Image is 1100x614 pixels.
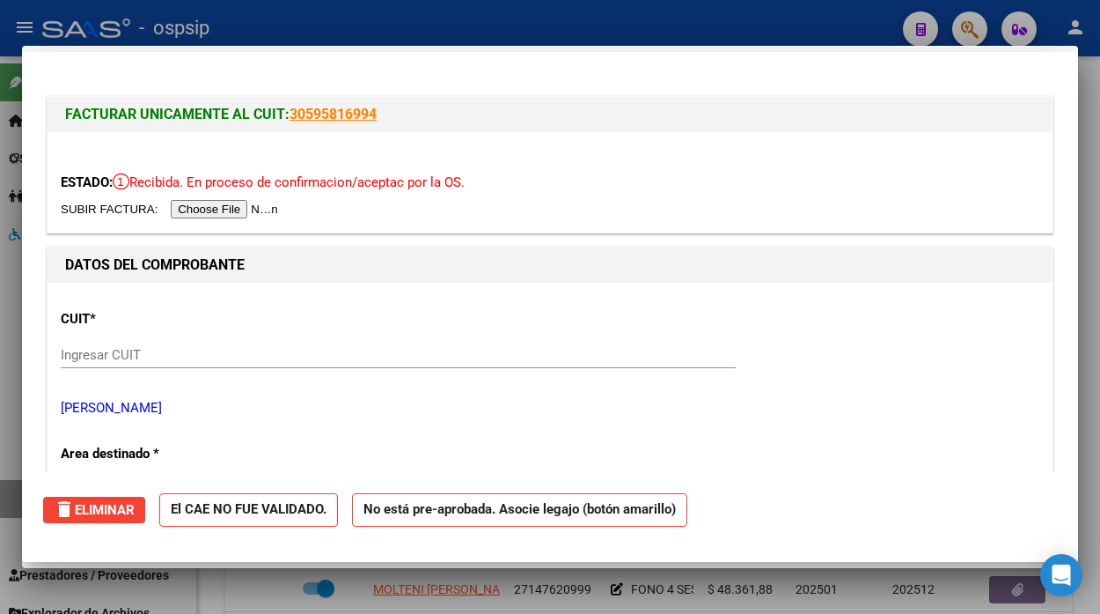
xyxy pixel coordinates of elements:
[65,256,245,273] strong: DATOS DEL COMPROBANTE
[43,497,145,523] button: Eliminar
[1040,554,1082,596] div: Open Intercom Messenger
[54,502,135,518] span: Eliminar
[352,493,687,528] strong: No está pre-aprobada. Asocie legajo (botón amarillo)
[65,106,290,122] span: FACTURAR UNICAMENTE AL CUIT:
[113,174,465,190] span: Recibida. En proceso de confirmacion/aceptac por la OS.
[159,493,338,528] strong: El CAE NO FUE VALIDADO.
[61,174,113,190] span: ESTADO:
[61,309,355,329] p: CUIT
[290,106,377,122] a: 30595816994
[54,499,75,520] mat-icon: delete
[61,398,1039,418] p: [PERSON_NAME]
[61,444,355,464] p: Area destinado *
